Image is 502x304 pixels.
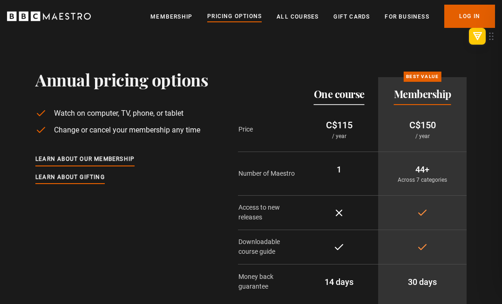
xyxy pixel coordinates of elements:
[238,272,299,291] p: Money back guarantee
[7,9,91,23] svg: BBC Maestro
[386,176,459,184] p: Across 7 categories
[307,276,371,288] p: 14 days
[404,72,441,82] p: Best value
[386,118,459,132] p: C$150
[35,125,208,136] li: Change or cancel your membership any time
[307,118,371,132] p: C$115
[35,172,105,183] a: Learn about gifting
[277,12,319,21] a: All Courses
[35,108,208,119] li: Watch on computer, TV, phone, or tablet
[238,169,299,178] p: Number of Maestro
[150,12,192,21] a: Membership
[333,12,370,21] a: Gift Cards
[394,88,451,99] h2: Membership
[35,70,208,89] h1: Annual pricing options
[386,163,459,176] p: 44+
[35,154,135,165] a: Learn about our membership
[207,12,262,22] a: Pricing Options
[238,125,299,134] p: Price
[238,203,299,222] p: Access to new releases
[307,132,371,140] p: / year
[385,12,429,21] a: For business
[314,88,365,99] h2: One course
[150,5,495,28] nav: Primary
[238,237,299,257] p: Downloadable course guide
[444,5,495,28] a: Log In
[307,163,371,176] p: 1
[386,132,459,140] p: / year
[386,276,459,288] p: 30 days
